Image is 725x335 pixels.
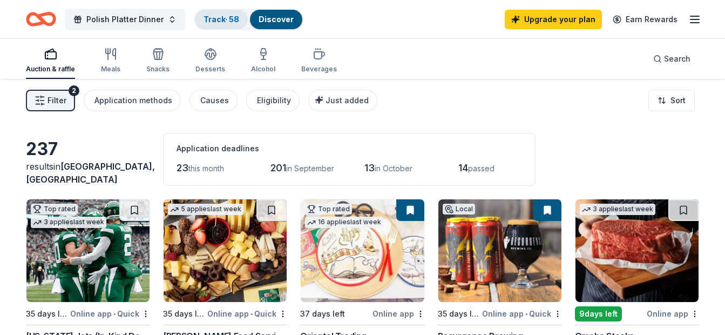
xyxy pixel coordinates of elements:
span: 13 [364,162,375,173]
span: this month [188,164,224,173]
button: Desserts [195,43,225,79]
button: Application methods [84,90,181,111]
span: 201 [270,162,286,173]
div: Causes [200,94,229,107]
span: • [250,310,253,318]
div: 3 applies last week [580,204,655,215]
div: Desserts [195,65,225,73]
span: • [525,310,527,318]
div: Application methods [94,94,172,107]
a: Track· 58 [204,15,239,24]
div: 5 applies last week [168,204,243,215]
button: Sort [648,90,695,111]
img: Image for Resurgence Brewing [438,199,561,302]
a: Home [26,6,56,32]
div: 37 days left [300,307,345,320]
div: 35 days left [163,307,205,320]
span: 23 [177,162,188,173]
div: Snacks [146,65,170,73]
img: Image for New York Jets (In-Kind Donation) [26,199,150,302]
a: Discover [259,15,294,24]
span: [GEOGRAPHIC_DATA], [GEOGRAPHIC_DATA] [26,161,155,185]
button: Track· 58Discover [194,9,303,30]
div: 237 [26,138,150,160]
span: Polish Platter Dinner [86,13,164,26]
div: 35 days left [26,307,68,320]
span: Sort [670,94,686,107]
img: Image for Omaha Steaks [575,199,699,302]
span: Filter [48,94,66,107]
button: Causes [189,90,238,111]
button: Filter2 [26,90,75,111]
a: Earn Rewards [606,10,684,29]
button: Meals [101,43,120,79]
button: Search [645,48,699,70]
span: 14 [458,162,468,173]
span: • [113,310,116,318]
span: passed [468,164,494,173]
div: Online app Quick [70,307,150,320]
button: Eligibility [246,90,300,111]
div: Application deadlines [177,142,522,155]
div: Meals [101,65,120,73]
button: Auction & raffle [26,43,75,79]
span: Just added [326,96,369,105]
span: in October [375,164,412,173]
div: Online app [372,307,425,320]
div: Online app Quick [482,307,562,320]
img: Image for Gordon Food Service Store [164,199,287,302]
div: Eligibility [257,94,291,107]
span: Search [664,52,690,65]
div: Top rated [31,204,78,215]
a: Upgrade your plan [505,10,602,29]
button: Polish Platter Dinner [65,9,185,30]
button: Beverages [301,43,337,79]
div: Online app [647,307,699,320]
div: 9 days left [575,306,622,321]
img: Image for Oriental Trading [301,199,424,302]
button: Snacks [146,43,170,79]
div: results [26,160,150,186]
div: Alcohol [251,65,275,73]
div: Top rated [305,204,352,215]
div: 2 [69,85,79,96]
div: 35 days left [438,307,480,320]
div: 16 applies last week [305,217,383,228]
div: Auction & raffle [26,65,75,73]
button: Alcohol [251,43,275,79]
button: Just added [308,90,377,111]
span: in [26,161,155,185]
span: in September [286,164,334,173]
div: Online app Quick [207,307,287,320]
div: Beverages [301,65,337,73]
div: 3 applies last week [31,217,106,228]
div: Local [443,204,475,215]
